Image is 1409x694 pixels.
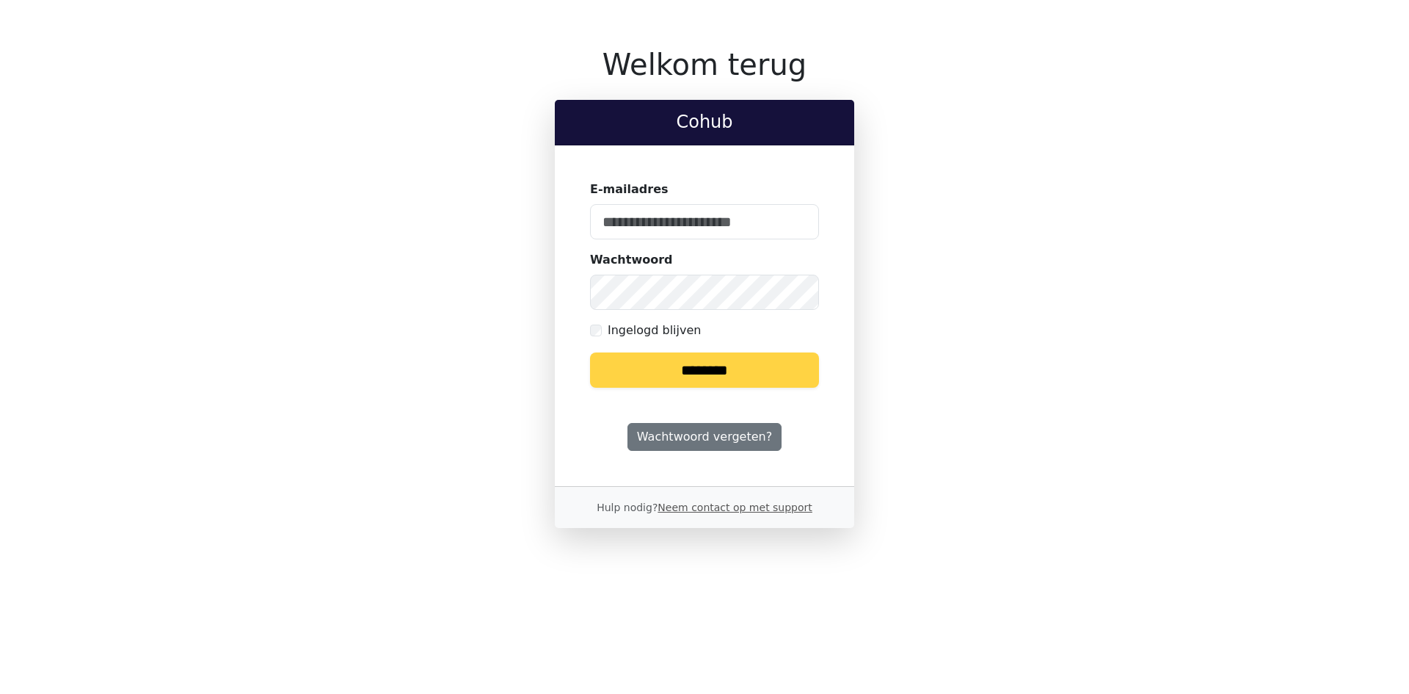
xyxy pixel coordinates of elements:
[590,181,669,198] label: E-mailadres
[658,502,812,513] a: Neem contact op met support
[590,251,673,269] label: Wachtwoord
[608,322,701,339] label: Ingelogd blijven
[567,112,842,133] h2: Cohub
[597,502,812,513] small: Hulp nodig?
[555,47,854,82] h1: Welkom terug
[627,423,782,451] a: Wachtwoord vergeten?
